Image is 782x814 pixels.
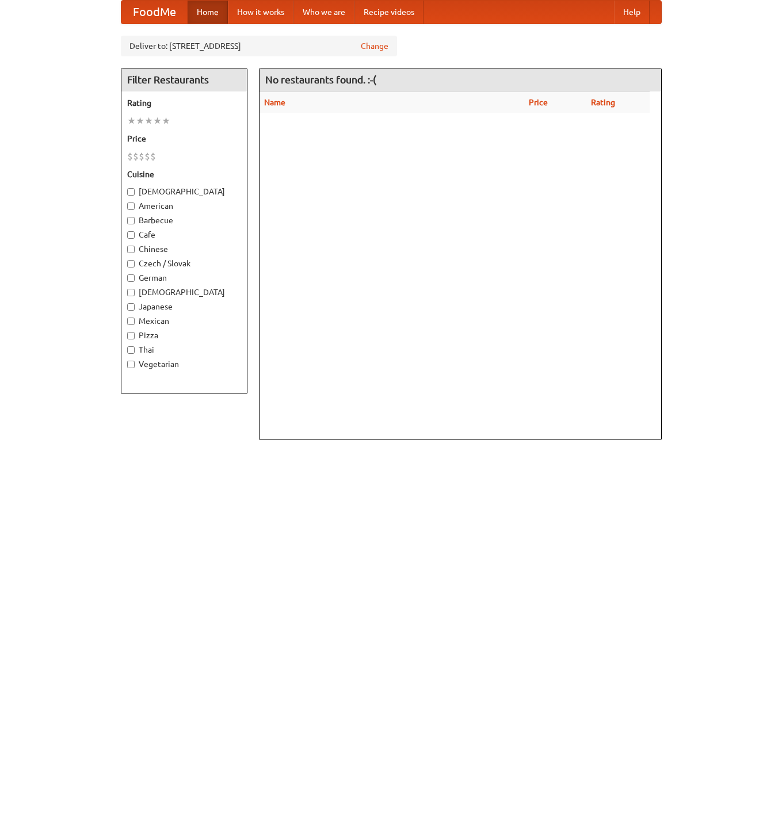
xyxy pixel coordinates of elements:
[529,98,548,107] a: Price
[127,289,135,296] input: [DEMOGRAPHIC_DATA]
[150,150,156,163] li: $
[144,150,150,163] li: $
[127,243,241,255] label: Chinese
[127,301,241,312] label: Japanese
[614,1,650,24] a: Help
[127,97,241,109] h5: Rating
[127,202,135,210] input: American
[127,215,241,226] label: Barbecue
[293,1,354,24] a: Who we are
[127,315,241,327] label: Mexican
[127,200,241,212] label: American
[127,150,133,163] li: $
[127,332,135,339] input: Pizza
[127,246,135,253] input: Chinese
[121,36,397,56] div: Deliver to: [STREET_ADDRESS]
[139,150,144,163] li: $
[127,188,135,196] input: [DEMOGRAPHIC_DATA]
[591,98,615,107] a: Rating
[133,150,139,163] li: $
[127,217,135,224] input: Barbecue
[127,258,241,269] label: Czech / Slovak
[127,303,135,311] input: Japanese
[127,318,135,325] input: Mexican
[127,186,241,197] label: [DEMOGRAPHIC_DATA]
[127,286,241,298] label: [DEMOGRAPHIC_DATA]
[144,114,153,127] li: ★
[127,358,241,370] label: Vegetarian
[121,1,188,24] a: FoodMe
[127,274,135,282] input: German
[354,1,424,24] a: Recipe videos
[127,229,241,240] label: Cafe
[228,1,293,24] a: How it works
[265,74,376,85] ng-pluralize: No restaurants found. :-(
[188,1,228,24] a: Home
[127,231,135,239] input: Cafe
[127,260,135,267] input: Czech / Slovak
[127,346,135,354] input: Thai
[127,114,136,127] li: ★
[127,272,241,284] label: German
[127,330,241,341] label: Pizza
[121,68,247,91] h4: Filter Restaurants
[136,114,144,127] li: ★
[127,344,241,356] label: Thai
[127,169,241,180] h5: Cuisine
[361,40,388,52] a: Change
[127,133,241,144] h5: Price
[153,114,162,127] li: ★
[127,361,135,368] input: Vegetarian
[162,114,170,127] li: ★
[264,98,285,107] a: Name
